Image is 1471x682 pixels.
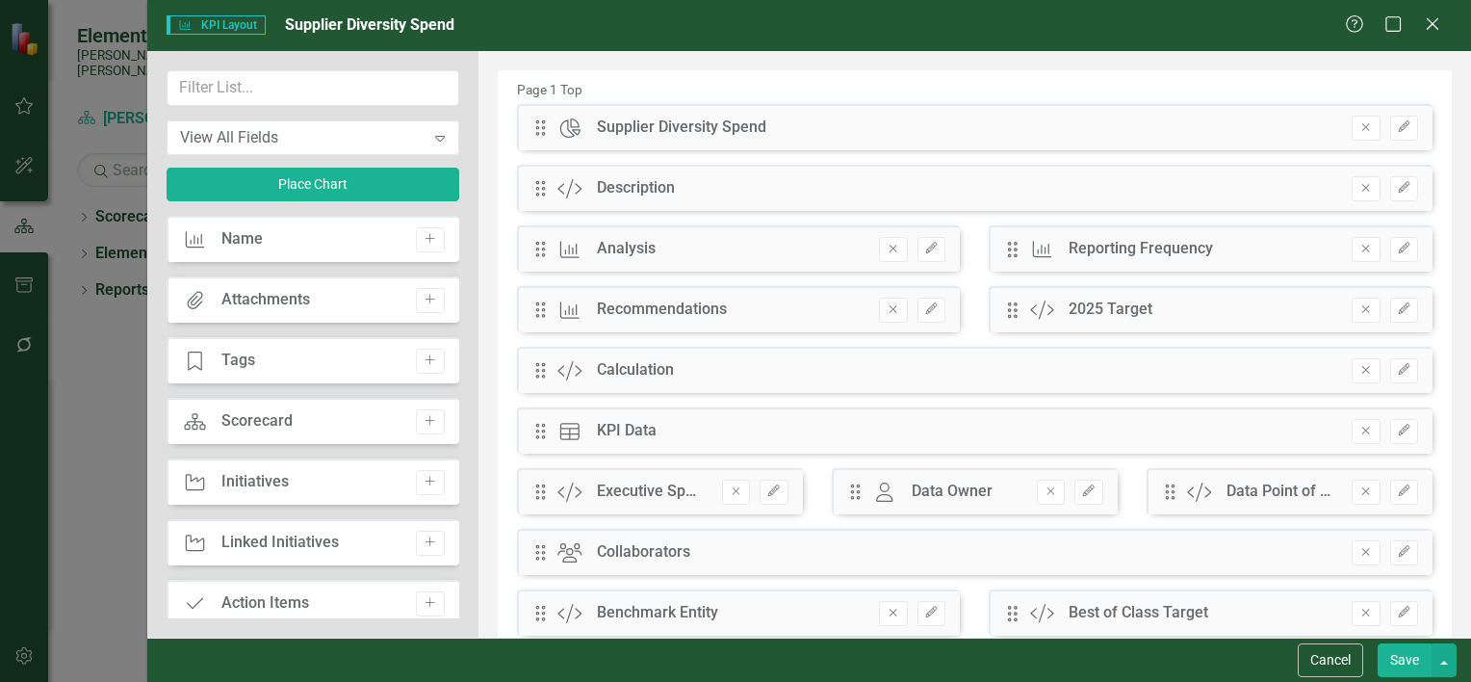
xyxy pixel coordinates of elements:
[221,410,293,433] div: Scorecard
[167,70,459,106] input: Filter List...
[221,592,309,615] div: Action Items
[285,15,454,34] span: Supplier Diversity Spend
[597,420,657,442] div: KPI Data
[597,602,718,624] div: Benchmark Entity
[597,541,690,564] div: Collaborators
[597,177,675,199] div: Description
[221,289,310,311] div: Attachments
[1298,643,1363,677] button: Cancel
[167,15,266,35] span: KPI Layout
[221,228,263,250] div: Name
[1069,602,1208,624] div: Best of Class Target
[597,299,727,321] div: Recommendations
[1378,643,1432,677] button: Save
[517,82,582,97] small: Page 1 Top
[221,532,339,554] div: Linked Initiatives
[597,359,674,381] div: Calculation
[221,471,289,493] div: Initiatives
[180,126,425,148] div: View All Fields
[1226,481,1332,503] div: Data Point of Contact
[597,481,703,503] div: Executive Sponsor
[221,350,255,372] div: Tags
[912,481,993,503] div: Data Owner
[167,168,459,201] button: Place Chart
[597,238,656,260] div: Analysis
[1069,299,1152,321] div: 2025 Target
[597,117,766,139] div: Supplier Diversity Spend​
[1069,238,1213,260] div: Reporting Frequency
